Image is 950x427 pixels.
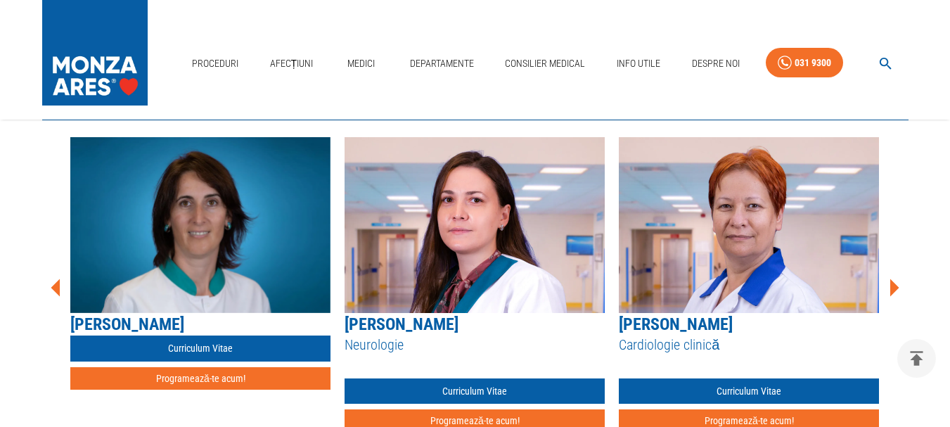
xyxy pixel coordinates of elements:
button: delete [897,339,936,378]
a: Proceduri [186,49,244,78]
a: 031 9300 [766,48,843,78]
h5: Cardiologie clinică [619,336,879,355]
a: Info Utile [611,49,666,78]
a: Consilier Medical [499,49,591,78]
div: 031 9300 [795,54,831,72]
a: [PERSON_NAME] [70,314,184,334]
a: Afecțiuni [264,49,319,78]
a: Departamente [404,49,480,78]
img: Doctor Mihaela Mocan este Medic primar Medicină Internă și Cardiologie la ARES Cardiomed [70,137,330,313]
a: Curriculum Vitae [345,378,605,404]
a: Medici [339,49,384,78]
a: [PERSON_NAME] [619,314,733,334]
a: Despre Noi [686,49,745,78]
a: Curriculum Vitae [619,378,879,404]
h5: Neurologie [345,336,605,355]
img: Dr. Magdalena Molnar [345,137,605,313]
button: Programează-te acum! [70,367,330,390]
a: [PERSON_NAME] [345,314,458,334]
a: Curriculum Vitae [70,336,330,362]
